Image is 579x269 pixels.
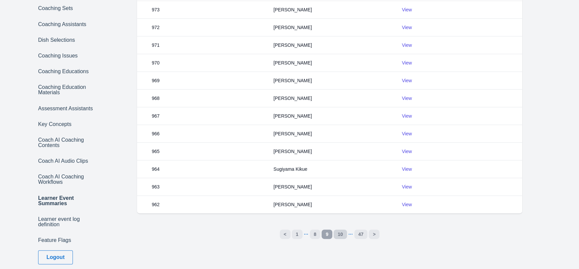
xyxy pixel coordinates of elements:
a: Coach AI Audio Clips [35,155,100,167]
div: [PERSON_NAME] [269,77,316,84]
a: View [402,202,412,207]
a: Learner event log definition [35,213,100,230]
a: Coach AI Coaching Workflows [35,171,100,188]
a: Coaching Assistants [35,18,100,30]
a: 1 [292,230,303,239]
div: [PERSON_NAME] [269,24,316,31]
div: Sugiyama Kikue [269,166,311,172]
div: [PERSON_NAME] [269,148,316,155]
a: Coaching Education Materials [35,82,100,99]
div: 966 [148,130,163,137]
a: Feature Flags [35,234,100,246]
a: View [402,96,412,101]
div: 972 [148,24,163,31]
div: 964 [148,166,163,172]
div: [PERSON_NAME] [269,201,316,208]
a: 10 [334,230,347,239]
nav: Pages [280,230,380,239]
a: 8 [310,230,321,239]
button: Logout [38,250,73,264]
div: 963 [148,183,163,190]
a: 9 [322,230,332,239]
div: [PERSON_NAME] [269,59,316,66]
div: 971 [148,42,163,48]
div: 962 [148,201,163,208]
div: 970 [148,59,163,66]
div: [PERSON_NAME] [269,183,316,190]
a: Next [369,230,379,239]
div: [PERSON_NAME] [269,6,316,13]
a: View [402,131,412,136]
div: 965 [148,148,163,155]
div: [PERSON_NAME] [269,130,316,137]
a: 47 [354,230,368,239]
a: View [402,149,412,154]
a: View [402,184,412,189]
a: Coaching Sets [35,3,100,14]
a: Previous [280,230,291,239]
div: [PERSON_NAME] [269,113,316,119]
a: View [402,25,412,30]
a: Coaching Issues [35,50,100,61]
div: [PERSON_NAME] [269,95,316,102]
a: Coaching Educations [35,66,100,78]
a: View [402,113,412,119]
div: 969 [148,77,163,84]
a: Assessment Assistants [35,103,100,114]
div: [PERSON_NAME] [269,42,316,48]
a: Learner Event Summaries [35,192,100,209]
a: … [304,230,309,239]
div: 968 [148,95,163,102]
a: Dish Selections [35,34,100,46]
a: View [402,60,412,65]
a: View [402,7,412,12]
a: Coach AI Coaching Contents [35,134,100,151]
a: View [402,42,412,48]
div: 967 [148,113,163,119]
a: View [402,166,412,172]
div: 973 [148,6,163,13]
a: View [402,78,412,83]
a: Key Concepts [35,118,100,130]
a: … [348,230,353,239]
